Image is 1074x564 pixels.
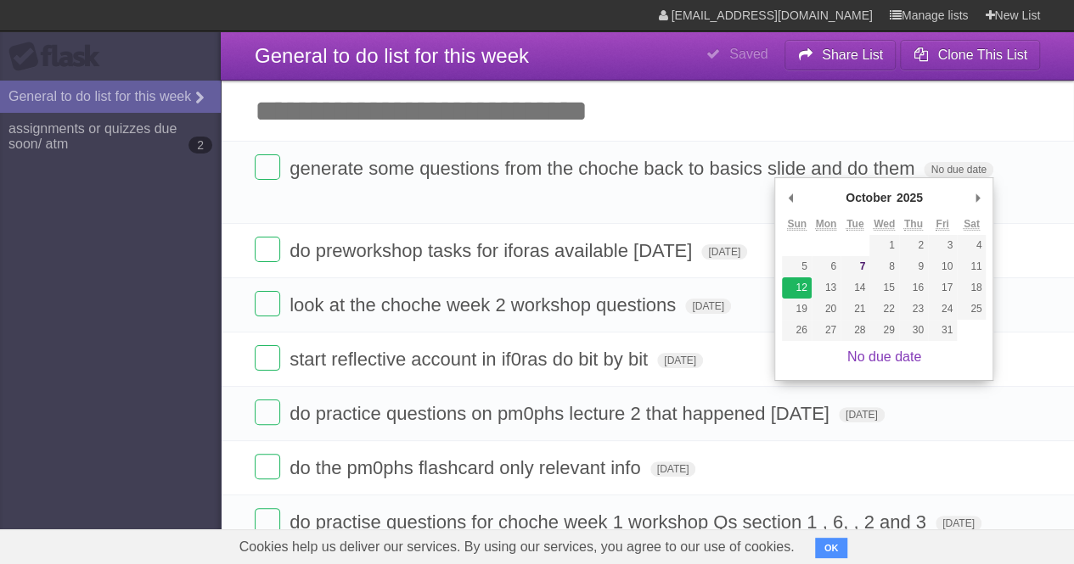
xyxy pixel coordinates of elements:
[928,256,957,277] button: 10
[839,407,885,422] span: [DATE]
[957,256,986,277] button: 11
[8,42,110,72] div: Flask
[928,320,957,341] button: 31
[255,291,280,316] label: Done
[957,299,986,320] button: 25
[899,320,928,341] button: 30
[290,457,644,478] span: do the pm0phs flashcard only relevant info
[899,299,928,320] button: 23
[784,40,897,70] button: Share List
[255,454,280,479] label: Done
[899,277,928,299] button: 16
[869,277,898,299] button: 15
[255,399,280,425] label: Done
[841,320,869,341] button: 28
[290,349,652,370] span: start reflective account in if0ras do bit by bit
[782,320,811,341] button: 26
[869,256,898,277] button: 8
[650,461,696,477] span: [DATE]
[815,538,848,558] button: OK
[782,277,811,299] button: 12
[782,185,799,210] button: Previous Month
[188,137,212,154] b: 2
[290,294,680,316] span: look at the choche week 2 workshop questions
[685,299,731,314] span: [DATE]
[928,299,957,320] button: 24
[899,256,928,277] button: 9
[290,511,931,533] span: do practise questions for choche week 1 workshop Qs section 1 , 6, , 2 and 3
[701,244,747,260] span: [DATE]
[841,256,869,277] button: 7
[957,235,986,256] button: 4
[255,237,280,262] label: Done
[928,235,957,256] button: 3
[899,235,928,256] button: 2
[822,47,883,62] b: Share List
[816,218,837,231] abbr: Monday
[812,256,841,277] button: 6
[255,44,529,67] span: General to do list for this week
[904,218,923,231] abbr: Thursday
[729,47,768,61] b: Saved
[841,299,869,320] button: 21
[937,47,1027,62] b: Clone This List
[290,158,919,179] span: generate some questions from the choche back to basics slide and do them
[222,530,812,564] span: Cookies help us deliver our services. By using our services, you agree to our use of cookies.
[924,162,992,177] span: No due date
[869,299,898,320] button: 22
[290,403,834,424] span: do practice questions on pm0phs lecture 2 that happened [DATE]
[843,185,894,210] div: October
[290,240,696,261] span: do preworkshop tasks for iforas available [DATE]
[841,277,869,299] button: 14
[847,349,921,364] a: No due date
[255,508,280,533] label: Done
[928,277,957,299] button: 17
[812,299,841,320] button: 20
[869,320,898,341] button: 29
[874,218,895,231] abbr: Wednesday
[894,185,925,210] div: 2025
[782,256,811,277] button: 5
[846,218,863,231] abbr: Tuesday
[812,277,841,299] button: 13
[969,185,986,210] button: Next Month
[964,218,980,231] abbr: Saturday
[936,218,948,231] abbr: Friday
[787,218,807,231] abbr: Sunday
[657,353,703,368] span: [DATE]
[936,516,981,531] span: [DATE]
[782,299,811,320] button: 19
[255,345,280,371] label: Done
[957,277,986,299] button: 18
[900,40,1040,70] button: Clone This List
[255,154,280,180] label: Done
[869,235,898,256] button: 1
[812,320,841,341] button: 27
